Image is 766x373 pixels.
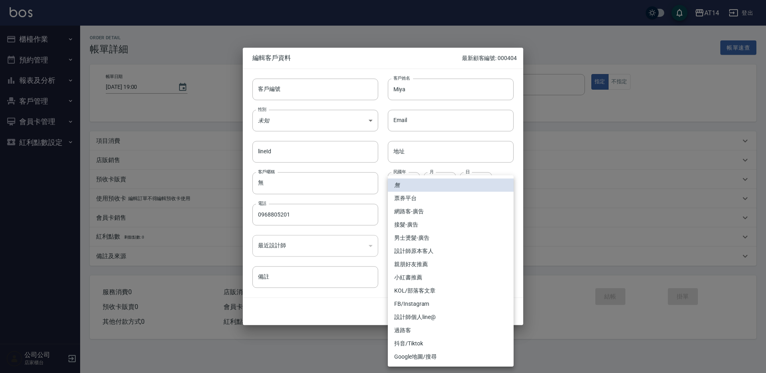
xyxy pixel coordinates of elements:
li: 票券平台 [388,192,514,205]
li: 網路客-廣告 [388,205,514,218]
li: FB/Instagram [388,297,514,311]
li: 男士燙髮-廣告 [388,231,514,245]
li: 設計師原本客人 [388,245,514,258]
li: KOL/部落客文章 [388,284,514,297]
li: 抖音/Tiktok [388,337,514,350]
li: 親朋好友推薦 [388,258,514,271]
em: 無 [394,181,400,189]
li: 設計師個人line@ [388,311,514,324]
li: 接髮-廣告 [388,218,514,231]
li: 小紅書推薦 [388,271,514,284]
li: 過路客 [388,324,514,337]
li: Google地圖/搜尋 [388,350,514,363]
